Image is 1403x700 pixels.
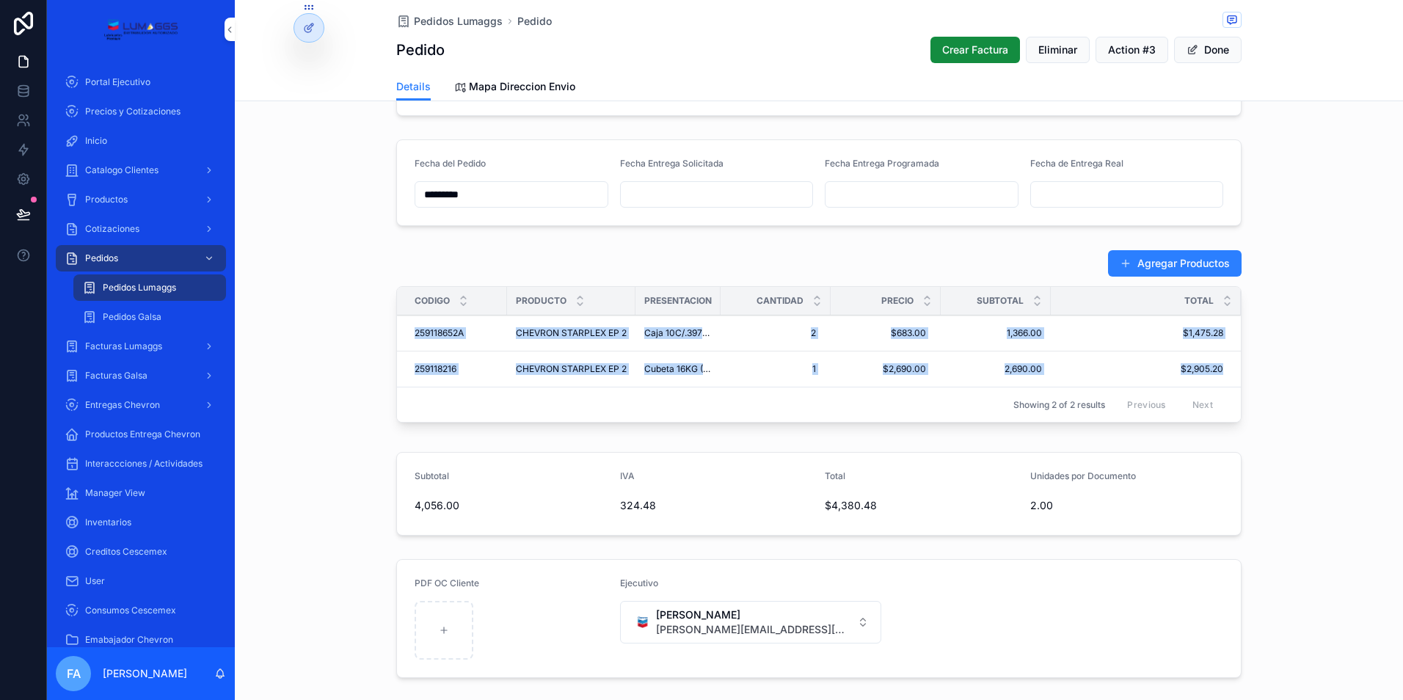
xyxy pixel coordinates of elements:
[825,158,939,169] span: Fecha Entrega Programada
[839,357,932,381] a: $2,690.00
[1096,37,1168,63] button: Action #3
[56,451,226,477] a: Interaccciones / Actividades
[845,327,926,339] span: $683.00
[620,601,882,644] button: Select Button
[85,399,160,411] span: Entregas Chevron
[845,363,926,375] span: $2,690.00
[85,575,105,587] span: User
[620,470,635,481] span: IVA
[757,295,803,307] span: Cantidad
[656,622,852,637] span: [PERSON_NAME][EMAIL_ADDRESS][DOMAIN_NAME]
[56,392,226,418] a: Entregas Chevron
[454,73,575,103] a: Mapa Direccion Envio
[56,480,226,506] a: Manager View
[396,73,431,101] a: Details
[56,362,226,389] a: Facturas Galsa
[73,274,226,301] a: Pedidos Lumaggs
[56,98,226,125] a: Precios y Cotizaciones
[85,634,173,646] span: Emabajador Chevron
[56,157,226,183] a: Catalogo Clientes
[620,158,724,169] span: Fecha Entrega Solicitada
[977,295,1024,307] span: Subtotal
[950,327,1042,339] a: 1,366.00
[103,666,187,681] p: [PERSON_NAME]
[1030,498,1224,513] span: 2.00
[56,627,226,653] a: Emabajador Chevron
[415,363,456,375] span: 259118216
[85,76,150,88] span: Portal Ejecutivo
[85,458,203,470] span: Interaccciones / Actividades
[85,517,131,528] span: Inventarios
[47,59,235,647] div: scrollable content
[56,509,226,536] a: Inventarios
[839,321,932,345] a: $683.00
[396,79,431,94] span: Details
[1108,43,1156,57] span: Action #3
[56,597,226,624] a: Consumos Cescemex
[103,18,178,41] img: App logo
[942,43,1008,57] span: Crear Factura
[85,194,128,205] span: Productos
[85,605,176,616] span: Consumos Cescemex
[930,37,1020,63] button: Crear Factura
[103,282,176,294] span: Pedidos Lumaggs
[85,487,145,499] span: Manager View
[735,363,816,375] span: 1
[729,357,822,381] a: 1
[415,158,486,169] span: Fecha del Pedido
[85,340,162,352] span: Facturas Lumaggs
[644,295,712,307] span: Presentacion
[73,304,226,330] a: Pedidos Galsa
[1026,37,1090,63] button: Eliminar
[1030,470,1136,481] span: Unidades por Documento
[1051,363,1223,375] a: $2,905.20
[415,327,498,339] a: 259118652A
[1051,327,1223,339] a: $1,475.28
[516,363,627,375] span: CHEVRON STARPLEX EP 2
[950,363,1042,375] a: 2,690.00
[656,608,852,622] span: [PERSON_NAME]
[85,223,139,235] span: Cotizaciones
[415,577,479,588] span: PDF OC Cliente
[56,69,226,95] a: Portal Ejecutivo
[85,252,118,264] span: Pedidos
[67,665,81,682] span: FA
[469,79,575,94] span: Mapa Direccion Envio
[1030,158,1123,169] span: Fecha de Entrega Real
[85,370,147,382] span: Facturas Galsa
[644,327,712,339] a: Caja 10C/.397KG (14OZ)
[516,295,566,307] span: Producto
[56,245,226,271] a: Pedidos
[414,14,503,29] span: Pedidos Lumaggs
[620,498,814,513] span: 324.48
[396,14,503,29] a: Pedidos Lumaggs
[415,498,608,513] span: 4,056.00
[56,186,226,213] a: Productos
[825,498,1018,513] span: $4,380.48
[85,546,167,558] span: Creditos Cescemex
[56,333,226,360] a: Facturas Lumaggs
[516,327,627,339] a: CHEVRON STARPLEX EP 2
[85,135,107,147] span: Inicio
[56,216,226,242] a: Cotizaciones
[56,539,226,565] a: Creditos Cescemex
[415,470,449,481] span: Subtotal
[881,295,914,307] span: Precio
[1108,250,1242,277] a: Agregar Productos
[1174,37,1242,63] button: Done
[85,429,200,440] span: Productos Entrega Chevron
[85,164,158,176] span: Catalogo Clientes
[620,577,658,588] span: Ejecutivo
[1184,295,1214,307] span: Total
[1038,43,1077,57] span: Eliminar
[396,40,445,60] h1: Pedido
[729,321,822,345] a: 2
[415,363,498,375] a: 259118216
[1013,399,1105,411] span: Showing 2 of 2 results
[735,327,816,339] span: 2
